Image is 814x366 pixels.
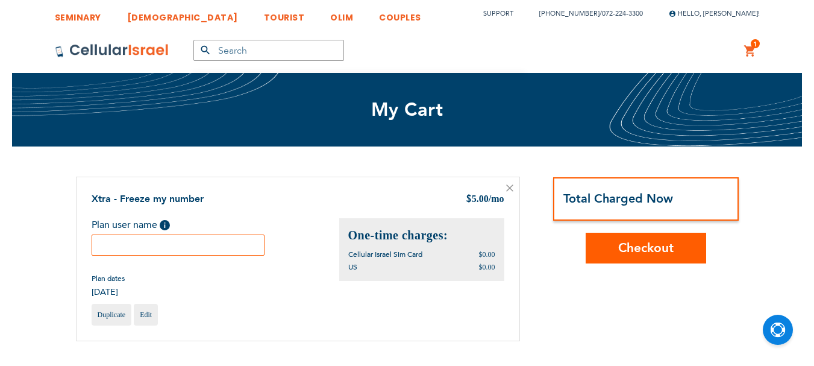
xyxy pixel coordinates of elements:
span: 1 [753,39,757,49]
h2: One-time charges: [348,227,495,244]
span: Hello, [PERSON_NAME]! [669,9,760,18]
span: $0.00 [479,263,495,271]
span: Cellular Israel Sim Card [348,250,422,259]
strong: Total Charged Now [563,191,673,207]
span: Checkout [618,239,674,257]
a: Xtra - Freeze my number [92,192,204,206]
a: [DEMOGRAPHIC_DATA] [127,3,238,25]
a: Support [483,9,513,18]
span: Help [160,220,170,230]
a: COUPLES [379,3,421,25]
input: Search [193,40,344,61]
a: Edit [134,304,158,326]
span: My Cart [371,97,443,122]
button: Checkout [586,233,706,263]
span: Edit [140,311,152,319]
span: Duplicate [98,311,126,319]
a: [PHONE_NUMBER] [539,9,600,18]
a: TOURIST [264,3,305,25]
span: Plan dates [92,274,125,283]
a: SEMINARY [55,3,101,25]
span: $0.00 [479,250,495,259]
span: US [348,262,357,272]
span: [DATE] [92,286,125,298]
span: Plan user name [92,218,157,232]
a: 072-224-3300 [602,9,643,18]
a: 1 [744,44,757,58]
div: 5.00 [466,192,504,207]
a: OLIM [330,3,353,25]
li: / [527,5,643,22]
span: /mo [489,194,504,204]
a: Duplicate [92,304,132,326]
span: $ [466,193,472,207]
img: Cellular Israel Logo [55,43,169,58]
